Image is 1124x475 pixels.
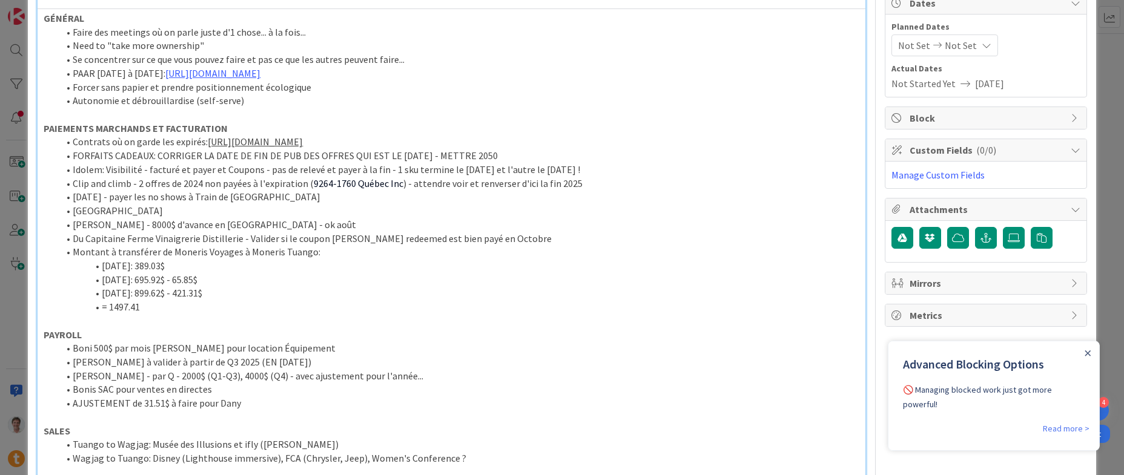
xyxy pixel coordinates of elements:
[975,76,1004,91] span: [DATE]
[58,300,859,314] li: = 1497.41
[58,355,859,369] li: [PERSON_NAME] à valider à partir de Q3 2025 (EN [DATE])
[165,67,260,79] a: [URL][DOMAIN_NAME]
[58,382,859,396] li: Bonis SAC pour ventes en directes
[58,39,859,53] li: Need to "take more ownership"
[44,122,228,134] strong: PAIEMENTS MARCHANDS ET FACTURATION
[58,94,859,108] li: Autonomie et débrouillardise (self-serve)
[58,218,859,232] li: [PERSON_NAME] - 8000$ d'avance en [GEOGRAPHIC_DATA] - ok août
[58,163,859,177] li: Idolem: Visibilité - facturé et payer et Coupons - pas de relevé et payer à la fin - 1 sku termin...
[945,38,977,53] span: Not Set
[58,177,859,191] li: Clip and climb - 2 offres de 2024 non payées à l'expiration ( ) - attendre voir et renverser d'ic...
[898,38,930,53] span: Not Set
[910,308,1065,323] span: Metrics
[58,53,859,67] li: Se concentrer sur ce que vous pouvez faire et pas ce que les autres peuvent faire...
[891,76,956,91] span: Not Started Yet
[58,232,859,246] li: Du Capitaine Ferme Vinaigrerie Distillerie - Valider si le coupon [PERSON_NAME] redeemed est bien...
[58,25,859,39] li: Faire des meetings où on parle juste d'1 chose... à la fois...
[891,62,1080,75] span: Actual Dates
[58,369,859,383] li: [PERSON_NAME] - par Q - 2000$ (Q1-Q3), 4000$ (Q4) - avec ajustement pour l'année...
[58,437,859,451] li: Tuango to Wagjag: Musée des Illusions et ifly ([PERSON_NAME])
[58,245,859,259] li: Montant à transférer de Moneris Voyages à Moneris Tuango:
[58,273,859,287] li: [DATE]: 695.92$ - 65.85$
[44,329,82,341] strong: PAYROLL
[25,2,55,16] span: Support
[44,425,70,437] strong: SALES
[888,341,1100,451] iframe: UserGuiding Product Updates Slide Out
[208,136,303,148] a: [URL][DOMAIN_NAME]
[58,204,859,218] li: [GEOGRAPHIC_DATA]
[976,144,996,156] span: ( 0/0 )
[891,169,985,181] a: Manage Custom Fields
[910,202,1065,217] span: Attachments
[58,396,859,410] li: AJUSTEMENT de 31.51$ à faire pour Dany
[58,451,859,465] li: Wagjag to Tuango: Disney (Lighthouse immersive), FCA (Chrysler, Jeep), Women's Conference ?
[891,21,1080,33] span: Planned Dates
[58,80,859,94] li: Forcer sans papier et prendre positionnement écologique
[58,341,859,355] li: Boni 500$ par mois [PERSON_NAME] pour location Équipement
[58,149,859,163] li: FORFAITS CADEAUX: CORRIGER LA DATE DE FIN DE PUB DES OFFRES QUI EST LE [DATE] - METTRE 2050
[910,143,1065,157] span: Custom Fields
[1098,397,1109,408] div: 4
[58,67,859,80] li: PAAR [DATE] à [DATE]:
[58,259,859,273] li: [DATE]: 389.03$
[314,177,403,189] span: 9264-1760 Québec Inc
[58,286,859,300] li: [DATE]: 899.62$ - 421.31$
[910,111,1065,125] span: Block
[73,136,208,148] span: Contrats où on garde les expirés:
[58,190,859,204] li: [DATE] - payer les no shows à Train de [GEOGRAPHIC_DATA]
[910,276,1065,290] span: Mirrors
